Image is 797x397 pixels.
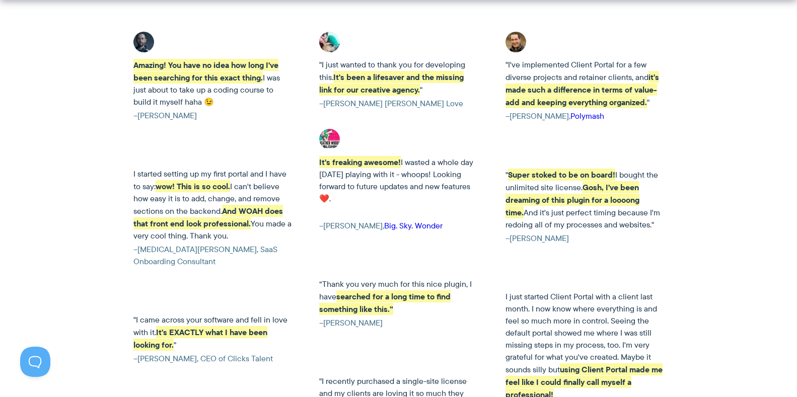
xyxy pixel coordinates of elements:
[319,290,451,315] strong: searched for a long time to find something like this.”
[319,278,477,315] p: “Thank you very much for this nice plugin, I have
[508,169,615,181] strong: Super stoked to be on board!
[505,181,639,218] strong: Gosh, I've been dreaming of this plugin for a loooong time.
[319,220,477,232] cite: –[PERSON_NAME],
[319,129,340,149] img: Heather Woods Client Portal testimonial
[570,110,604,122] a: Polymash
[133,314,292,351] p: "I came across your software and fell in love with it. "
[505,232,664,245] cite: –[PERSON_NAME]
[319,317,477,329] cite: –[PERSON_NAME]
[505,59,664,109] p: "I've implemented Client Portal for a few diverse projects and retainer clients, and "
[133,244,292,268] cite: –[MEDICAL_DATA][PERSON_NAME], SaaS Onboarding Consultant
[505,264,526,284] img: Testimonial for Client Portal - Marci K
[133,326,267,351] strong: It's EXACTLY what I have been looking for.
[319,71,464,96] strong: It's been a lifesaver and the missing link for our creative agency.
[384,220,443,231] a: Big. Sky. Wonder
[319,156,401,168] strong: It's freaking awesome!
[319,59,477,96] p: "I just wanted to thank you for developing this. "
[133,32,154,52] img: Client Portal testimonial - Adrian C
[133,110,292,122] cite: –[PERSON_NAME]
[505,71,659,108] strong: it's made such a difference in terms of value-add and keeping everything organized.
[133,141,154,162] img: Client Portal testimonial
[505,169,664,231] p: " I bought the unlimited site license. And it's just perfect timing because I'm redoing all of my...
[133,168,292,242] p: I started setting up my first portal and I have to say: I can't believe how easy it is to add, ch...
[133,205,283,229] strong: And WOAH does that front end look professional.
[133,353,292,365] cite: –[PERSON_NAME], CEO of Clicks Talent
[133,59,292,108] p: I was just about to take up a coding course to build it myself haha 😉
[505,110,664,122] cite: –[PERSON_NAME],
[319,98,477,110] cite: –[PERSON_NAME] [PERSON_NAME] Love
[156,180,230,192] strong: wow! This is so cool.
[20,347,50,377] iframe: Toggle Customer Support
[133,59,278,84] strong: Amazing! You have no idea how long I've been searching for this exact thing.
[319,156,477,205] p: I wasted a whole day [DATE] playing with it - whoops! Looking forward to future updates and new f...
